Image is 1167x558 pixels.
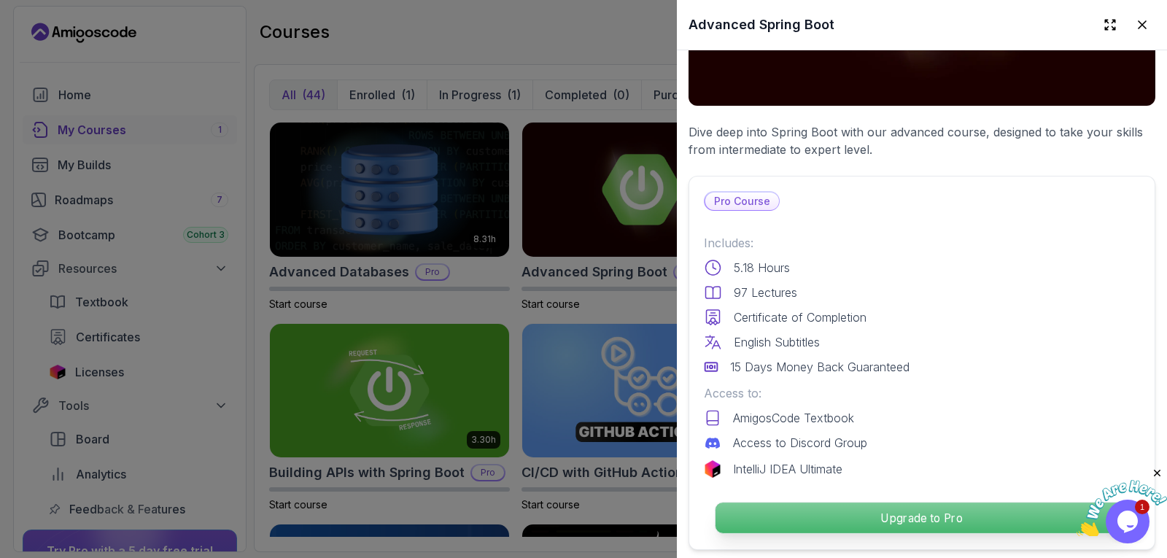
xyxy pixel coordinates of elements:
p: 97 Lectures [734,284,797,301]
p: Upgrade to Pro [716,503,1128,533]
p: English Subtitles [734,333,820,351]
p: Access to: [704,384,1140,402]
p: Dive deep into Spring Boot with our advanced course, designed to take your skills from intermedia... [689,123,1155,158]
p: 5.18 Hours [734,259,790,276]
button: Upgrade to Pro [715,502,1129,534]
iframe: chat widget [1077,467,1167,536]
p: Access to Discord Group [733,434,867,452]
img: jetbrains logo [704,460,721,478]
button: Expand drawer [1097,12,1123,38]
p: AmigosCode Textbook [733,409,854,427]
h2: Advanced Spring Boot [689,15,834,35]
p: IntelliJ IDEA Ultimate [733,460,842,478]
p: Pro Course [705,193,779,210]
p: Certificate of Completion [734,309,866,326]
p: 15 Days Money Back Guaranteed [730,358,910,376]
p: Includes: [704,234,1140,252]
